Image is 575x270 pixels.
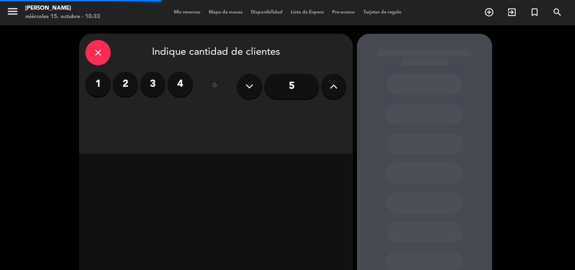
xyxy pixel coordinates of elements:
[6,5,19,21] button: menu
[25,13,100,21] div: miércoles 15. octubre - 10:33
[484,7,494,17] i: add_circle_outline
[530,7,540,17] i: turned_in_not
[247,10,287,15] span: Disponibilidad
[85,40,346,65] div: Indique cantidad de clientes
[507,7,517,17] i: exit_to_app
[359,10,406,15] span: Tarjetas de regalo
[6,5,19,18] i: menu
[201,72,229,101] div: ó
[93,48,103,58] i: close
[205,10,247,15] span: Mapa de mesas
[170,10,205,15] span: Mis reservas
[328,10,359,15] span: Pre-acceso
[552,7,562,17] i: search
[287,10,328,15] span: Lista de Espera
[25,4,100,13] div: [PERSON_NAME]
[113,72,138,97] label: 2
[85,72,111,97] label: 1
[140,72,165,97] label: 3
[168,72,193,97] label: 4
